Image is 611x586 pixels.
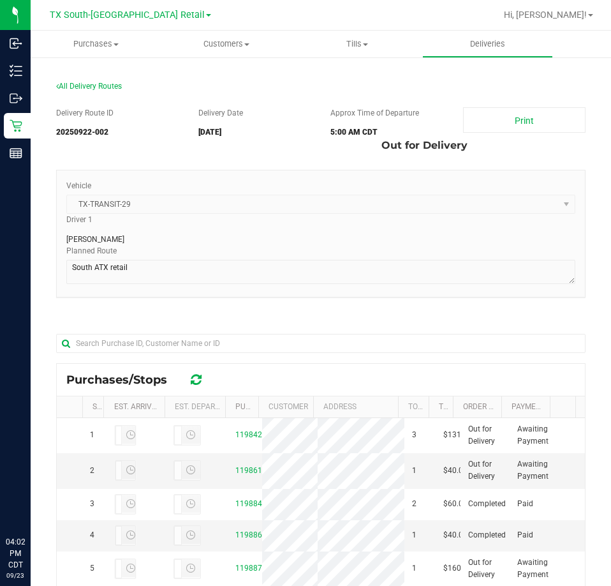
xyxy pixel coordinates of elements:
span: 2 [90,465,94,477]
span: Purchases [31,38,161,50]
label: Delivery Route ID [56,107,114,119]
span: Deliveries [453,38,522,50]
a: Purchase ID [235,402,284,411]
th: Customer [258,396,313,418]
iframe: Resource center [13,484,51,522]
span: $60.00 [443,498,467,510]
a: 11984299 [235,430,271,439]
span: TX South-[GEOGRAPHIC_DATA] Retail [50,10,205,20]
th: Total Order Lines [398,396,429,418]
span: Out for Delivery [468,423,503,447]
span: Hi, [PERSON_NAME]! [504,10,587,20]
inline-svg: Inventory [10,64,22,77]
span: 1 [90,429,94,441]
span: Paid [517,498,533,510]
span: 1 [412,529,416,541]
span: Out for Delivery [381,133,467,158]
inline-svg: Inbound [10,37,22,50]
a: Total [439,402,462,411]
iframe: Resource center unread badge [38,482,53,497]
a: 11988781 [235,564,271,573]
p: 04:02 PM CDT [6,536,25,571]
a: 11988495 [235,499,271,508]
h5: [DATE] [198,128,312,137]
a: Purchases [31,31,161,57]
span: Awaiting Payment [517,423,552,447]
a: Stop # [92,402,118,411]
span: 3 [90,498,94,510]
a: Order Status [463,402,516,411]
th: Est. Departure [165,396,225,418]
span: 1 [412,465,416,477]
label: Driver 1 [66,214,92,225]
span: 4 [90,529,94,541]
a: Payment Status [512,402,575,411]
th: Address [313,396,398,418]
label: Approx Time of Departure [330,107,419,119]
p: 09/23 [6,571,25,580]
a: Tills [292,31,423,57]
span: Customers [162,38,291,50]
a: 11986122 [235,466,271,475]
span: Awaiting Payment [517,557,552,581]
a: Est. Arrival [114,402,161,411]
a: 11988692 [235,530,271,539]
span: Awaiting Payment [517,458,552,483]
a: Print Manifest [463,107,586,133]
span: Purchases/Stops [66,373,180,387]
span: Out for Delivery [468,458,503,483]
span: Completed [468,529,506,541]
inline-svg: Outbound [10,92,22,105]
span: Out for Delivery [468,557,503,581]
span: 1 [412,562,416,575]
span: Tills [293,38,422,50]
span: 3 [412,429,416,441]
span: Completed [468,498,506,510]
span: $40.00 [443,465,467,477]
inline-svg: Reports [10,147,22,160]
a: Deliveries [422,31,553,57]
a: Customers [161,31,292,57]
span: $40.00 [443,529,467,541]
span: [PERSON_NAME] [66,234,124,245]
h5: 5:00 AM CDT [330,128,444,137]
label: Delivery Date [198,107,243,119]
span: 2 [412,498,416,510]
strong: 20250922-002 [56,128,108,137]
span: $131.75 [443,429,472,441]
inline-svg: Retail [10,119,22,132]
span: Paid [517,529,533,541]
span: All Delivery Routes [56,82,122,91]
span: 5 [90,562,94,575]
span: $160.00 [443,562,472,575]
label: Vehicle [66,180,91,192]
input: Search Purchase ID, Customer Name or ID [56,334,585,353]
label: Planned Route [66,245,117,257]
